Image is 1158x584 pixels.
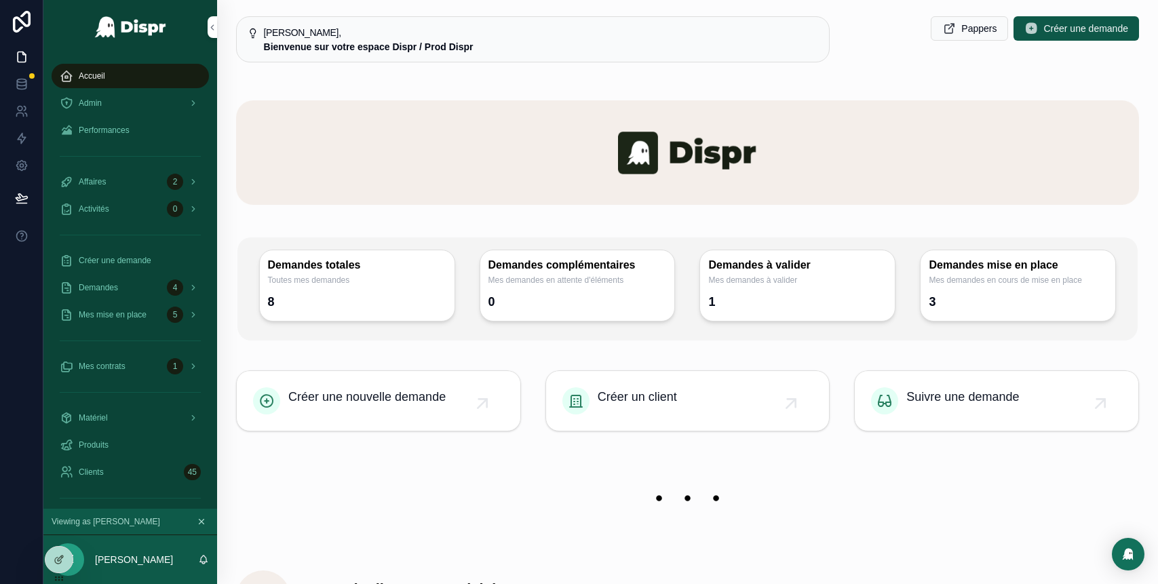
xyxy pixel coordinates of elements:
div: 0 [488,291,495,313]
span: Mes demandes en cours de mise en place [929,275,1107,286]
a: Clients45 [52,460,209,484]
a: Mes mise en place5 [52,303,209,327]
a: Admin [52,91,209,115]
span: Demandes [79,282,118,293]
span: Performances [79,125,130,136]
span: Pappers [961,22,997,35]
span: Mes demandes à valider [708,275,887,286]
div: 45 [184,464,201,480]
img: App logo [94,16,167,38]
h3: Demandes mise en place [929,258,1107,272]
a: Accueil [52,64,209,88]
div: scrollable content [43,54,217,509]
span: JZ [62,551,74,568]
span: Créer un client [598,387,677,406]
span: Matériel [79,412,108,423]
span: Créer une nouvelle demande [288,387,446,406]
span: Viewing as [PERSON_NAME] [52,516,160,527]
div: 1 [167,358,183,374]
div: 1 [708,291,715,313]
div: 3 [929,291,935,313]
span: Mes contrats [79,361,126,372]
div: 0 [167,201,183,217]
span: Activités [79,203,109,214]
a: Activités0 [52,197,209,221]
strong: Bienvenue sur votre espace Dispr / Prod Dispr [264,41,474,52]
p: [PERSON_NAME] [95,553,173,566]
span: Admin [79,98,102,109]
span: Produits [79,440,109,450]
a: Créer une demande [52,248,209,273]
div: 5 [167,307,183,323]
div: Open Intercom Messenger [1112,538,1144,570]
div: 2 [167,174,183,190]
a: Demandes4 [52,275,209,300]
h5: Bonjour Jeremy, [264,28,819,37]
button: Pappers [931,16,1008,41]
span: Toutes mes demandes [268,275,446,286]
span: Affaires [79,176,106,187]
span: Mes mise en place [79,309,147,320]
a: Créer un client [546,371,830,431]
span: Clients [79,467,104,478]
div: **Bienvenue sur votre espace Dispr / Prod Dispr** [264,40,819,54]
span: Suivre une demande [906,387,1019,406]
button: Créer une demande [1014,16,1139,41]
a: Performances [52,118,209,142]
span: Accueil [79,71,105,81]
a: Matériel [52,406,209,430]
a: Produits [52,433,209,457]
h3: Demandes complémentaires [488,258,667,272]
a: Affaires2 [52,170,209,194]
div: 4 [167,279,183,296]
h3: Demandes totales [268,258,446,272]
a: Suivre une demande [855,371,1138,431]
img: banner-dispr.png [236,100,1139,205]
div: 8 [268,291,275,313]
span: Créer une demande [1043,22,1128,35]
span: Créer une demande [79,255,151,266]
span: Mes demandes en attente d'éléments [488,275,667,286]
img: 22208-banner-empty.png [236,469,1139,528]
a: Mes contrats1 [52,354,209,378]
h3: Demandes à valider [708,258,887,272]
a: Créer une nouvelle demande [237,371,520,431]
